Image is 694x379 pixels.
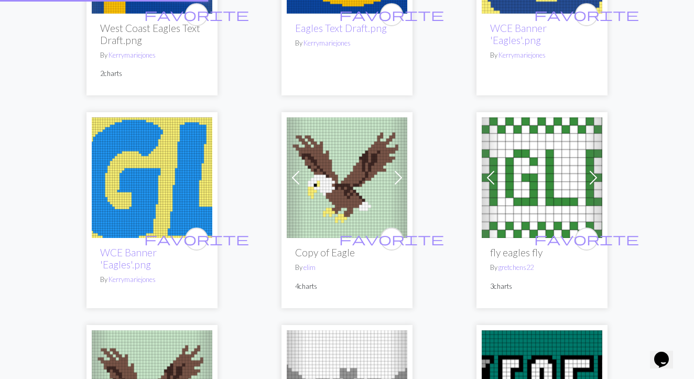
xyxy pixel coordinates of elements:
[92,171,212,181] a: WCE Banner 'Eagles'.png
[575,3,598,26] button: favourite
[100,22,204,46] h2: West Coast Eagles Text Draft.png
[339,231,444,247] span: favorite
[185,3,208,26] button: favourite
[287,171,407,181] a: Eagle
[482,171,602,181] a: fly eagles fly
[100,50,204,60] p: By
[534,231,639,247] span: favorite
[295,38,399,48] p: By
[490,246,594,258] h2: fly eagles fly
[92,117,212,238] img: WCE Banner 'Eagles'.png
[498,263,534,272] a: gretchens22
[185,228,208,251] button: favourite
[490,281,594,291] p: 3 charts
[100,275,204,285] p: By
[575,228,598,251] button: favourite
[498,51,546,59] a: Kerrymariejones
[534,229,639,250] i: favourite
[100,69,204,79] p: 2 charts
[144,4,249,25] i: favourite
[295,281,399,291] p: 4 charts
[380,3,403,26] button: favourite
[650,337,684,369] iframe: chat widget
[144,231,249,247] span: favorite
[109,51,156,59] a: Kerrymariejones
[295,246,399,258] h2: Copy of Eagle
[144,6,249,23] span: favorite
[490,50,594,60] p: By
[339,4,444,25] i: favourite
[339,6,444,23] span: favorite
[295,22,387,34] a: Eagles Text Draft.png
[100,246,157,270] a: WCE Banner 'Eagles'.png
[303,263,316,272] a: elim
[534,4,639,25] i: favourite
[534,6,639,23] span: favorite
[380,228,403,251] button: favourite
[287,117,407,238] img: Eagle
[303,39,351,47] a: Kerrymariejones
[295,263,399,273] p: By
[482,117,602,238] img: fly eagles fly
[144,229,249,250] i: favourite
[490,22,547,46] a: WCE Banner 'Eagles'.png
[490,263,594,273] p: By
[109,275,156,284] a: Kerrymariejones
[339,229,444,250] i: favourite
